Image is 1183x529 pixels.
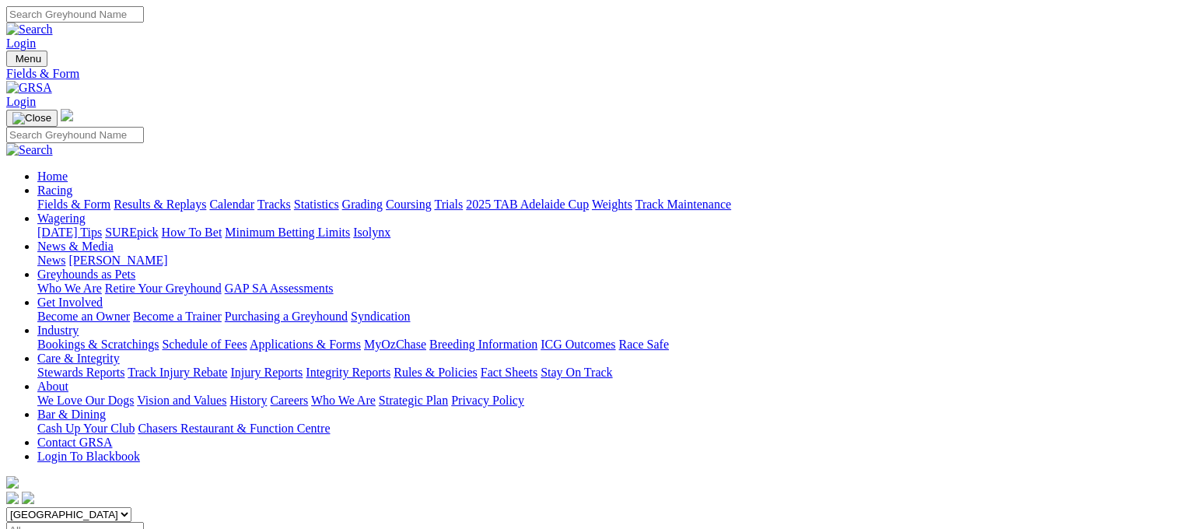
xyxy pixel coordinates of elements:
[37,170,68,183] a: Home
[68,254,167,267] a: [PERSON_NAME]
[37,394,1177,408] div: About
[16,53,41,65] span: Menu
[379,394,448,407] a: Strategic Plan
[37,338,1177,352] div: Industry
[37,422,135,435] a: Cash Up Your Club
[37,282,102,295] a: Who We Are
[37,338,159,351] a: Bookings & Scratchings
[37,366,124,379] a: Stewards Reports
[481,366,537,379] a: Fact Sheets
[429,338,537,351] a: Breeding Information
[225,310,348,323] a: Purchasing a Greyhound
[394,366,478,379] a: Rules & Policies
[162,226,222,239] a: How To Bet
[37,212,86,225] a: Wagering
[6,37,36,50] a: Login
[114,198,206,211] a: Results & Replays
[37,324,79,337] a: Industry
[6,6,144,23] input: Search
[37,310,130,323] a: Become an Owner
[541,338,615,351] a: ICG Outcomes
[6,67,1177,81] a: Fields & Form
[37,366,1177,380] div: Care & Integrity
[257,198,291,211] a: Tracks
[225,282,334,295] a: GAP SA Assessments
[386,198,432,211] a: Coursing
[6,23,53,37] img: Search
[37,254,65,267] a: News
[37,226,102,239] a: [DATE] Tips
[451,394,524,407] a: Privacy Policy
[6,492,19,504] img: facebook.svg
[37,184,72,197] a: Racing
[105,226,158,239] a: SUREpick
[162,338,247,351] a: Schedule of Fees
[6,143,53,157] img: Search
[37,268,135,281] a: Greyhounds as Pets
[6,51,47,67] button: Toggle navigation
[37,198,110,211] a: Fields & Form
[209,198,254,211] a: Calendar
[311,394,376,407] a: Who We Are
[22,492,34,504] img: twitter.svg
[37,394,134,407] a: We Love Our Dogs
[12,112,51,124] img: Close
[6,127,144,143] input: Search
[37,198,1177,212] div: Racing
[6,476,19,489] img: logo-grsa-white.png
[37,226,1177,240] div: Wagering
[37,450,140,463] a: Login To Blackbook
[229,394,267,407] a: History
[351,310,410,323] a: Syndication
[592,198,632,211] a: Weights
[225,226,350,239] a: Minimum Betting Limits
[541,366,612,379] a: Stay On Track
[6,81,52,95] img: GRSA
[353,226,390,239] a: Isolynx
[128,366,227,379] a: Track Injury Rebate
[37,436,112,449] a: Contact GRSA
[37,254,1177,268] div: News & Media
[37,380,68,393] a: About
[618,338,668,351] a: Race Safe
[61,109,73,121] img: logo-grsa-white.png
[37,296,103,309] a: Get Involved
[364,338,426,351] a: MyOzChase
[270,394,308,407] a: Careers
[342,198,383,211] a: Grading
[6,95,36,108] a: Login
[37,310,1177,324] div: Get Involved
[306,366,390,379] a: Integrity Reports
[635,198,731,211] a: Track Maintenance
[37,282,1177,296] div: Greyhounds as Pets
[37,352,120,365] a: Care & Integrity
[466,198,589,211] a: 2025 TAB Adelaide Cup
[294,198,339,211] a: Statistics
[138,422,330,435] a: Chasers Restaurant & Function Centre
[250,338,361,351] a: Applications & Forms
[105,282,222,295] a: Retire Your Greyhound
[37,408,106,421] a: Bar & Dining
[37,422,1177,436] div: Bar & Dining
[434,198,463,211] a: Trials
[137,394,226,407] a: Vision and Values
[133,310,222,323] a: Become a Trainer
[230,366,303,379] a: Injury Reports
[6,110,58,127] button: Toggle navigation
[37,240,114,253] a: News & Media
